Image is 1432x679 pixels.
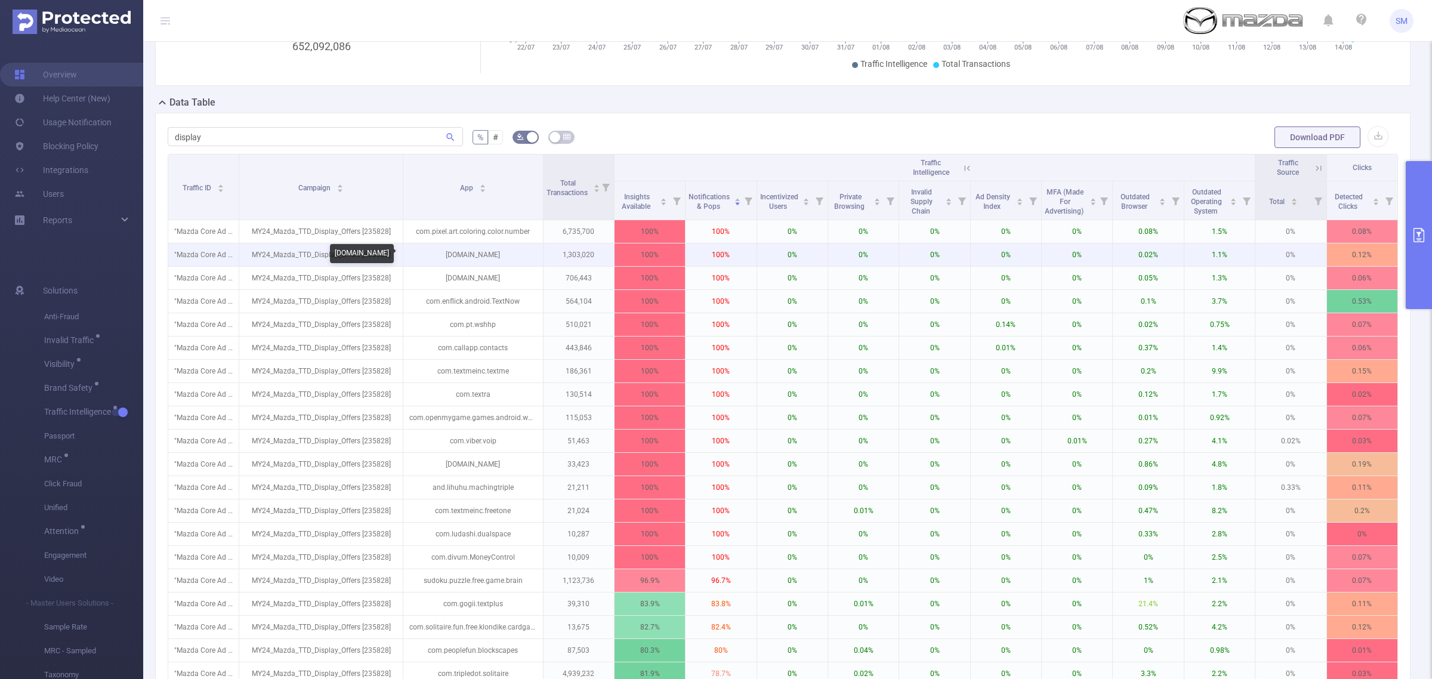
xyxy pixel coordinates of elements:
span: Incentivized Users [760,193,798,211]
p: 0.15% [1327,360,1397,382]
i: Filter menu [1238,181,1255,220]
div: Sort [1090,196,1097,203]
i: icon: caret-up [1373,196,1379,200]
i: icon: caret-up [1017,196,1023,200]
p: 100% [615,406,685,429]
i: icon: caret-down [1230,200,1237,204]
p: 0% [1255,313,1326,336]
p: 564,104 [544,290,614,313]
span: Invalid Supply Chain [911,188,933,215]
p: 0% [899,243,970,266]
i: icon: caret-up [874,196,881,200]
p: 0% [971,453,1041,476]
a: Users [14,182,64,206]
span: Anti-Fraud [44,305,143,329]
i: icon: caret-up [337,183,344,186]
p: com.pixel.art.coloring.color.number [403,220,542,243]
p: MY24_Mazda_TTD_Display_Offers [235828] [239,430,403,452]
p: MY24_Mazda_TTD_Display_Offers [235828] [239,337,403,359]
span: Click Fraud [44,472,143,496]
tspan: 0 [1351,36,1354,44]
p: "Mazda Core Ad Plan" [28013] [168,383,239,406]
span: Attention [44,527,83,535]
p: com.enflick.android.TextNow [403,290,542,313]
div: [DOMAIN_NAME] [330,244,394,263]
i: Filter menu [1167,181,1184,220]
i: icon: caret-down [1373,200,1379,204]
p: 0% [757,337,828,359]
tspan: 28/07 [730,44,747,51]
p: "Mazda Core Ad Plan" [28013] [168,453,239,476]
i: icon: caret-up [1230,196,1237,200]
tspan: 08/08 [1121,44,1138,51]
p: MY24_Mazda_TTD_Display_Offers [235828] [239,453,403,476]
div: Sort [1372,196,1379,203]
a: Reports [43,208,72,232]
div: Sort [1016,196,1023,203]
span: Outdated Browser [1121,193,1150,211]
span: Detected Clicks [1335,193,1363,211]
span: MFA (Made For Advertising) [1045,188,1085,215]
p: 0% [1042,453,1112,476]
span: Campaign [298,184,332,192]
p: 1,303,020 [544,243,614,266]
i: Filter menu [882,181,899,220]
span: Unified [44,496,143,520]
p: 0.05% [1113,267,1183,289]
span: Engagement [44,544,143,567]
p: 0% [1042,267,1112,289]
i: icon: caret-up [661,196,667,200]
p: 0% [899,383,970,406]
div: Sort [217,183,224,190]
p: 0.01% [1042,430,1112,452]
p: 0% [971,290,1041,313]
p: 0% [828,220,899,243]
tspan: 02/08 [908,44,925,51]
p: 0.07% [1327,406,1397,429]
tspan: 05/08 [1014,44,1032,51]
p: 0% [899,453,970,476]
p: 0% [1255,267,1326,289]
p: [DOMAIN_NAME] [403,243,542,266]
p: 0% [828,337,899,359]
p: 0% [899,313,970,336]
p: [DOMAIN_NAME] [403,267,542,289]
p: 0.01% [1113,406,1183,429]
tspan: 12/08 [1263,44,1280,51]
span: Clicks [1353,163,1372,172]
p: com.callapp.contacts [403,337,542,359]
tspan: 27/07 [695,44,712,51]
i: Filter menu [811,181,828,220]
p: 0% [757,430,828,452]
i: Filter menu [1381,181,1397,220]
span: Private Browsing [834,193,866,211]
p: 100% [615,360,685,382]
span: Outdated Operating System [1191,188,1222,215]
p: 0% [971,406,1041,429]
p: 1.4% [1184,337,1255,359]
a: Usage Notification [14,110,112,134]
p: 0% [1042,220,1112,243]
span: SM [1396,9,1408,33]
i: icon: caret-up [803,196,809,200]
p: 100% [615,337,685,359]
span: Traffic Intelligence [860,59,927,69]
p: 0% [828,313,899,336]
i: Filter menu [1095,181,1112,220]
tspan: 11/08 [1227,44,1245,51]
div: Sort [1230,196,1237,203]
i: icon: caret-down [337,187,344,191]
p: 0% [1042,290,1112,313]
p: MY24_Mazda_TTD_Display_Offers [235828] [239,290,403,313]
p: 0% [757,313,828,336]
p: 100% [686,383,756,406]
i: icon: caret-up [218,183,224,186]
p: com.viber.voip [403,430,542,452]
p: 0% [757,383,828,406]
p: 0% [757,406,828,429]
p: 0% [971,220,1041,243]
p: 0% [1255,337,1326,359]
i: icon: caret-down [218,187,224,191]
p: 0.37% [1113,337,1183,359]
p: com.textmeinc.textme [403,360,542,382]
